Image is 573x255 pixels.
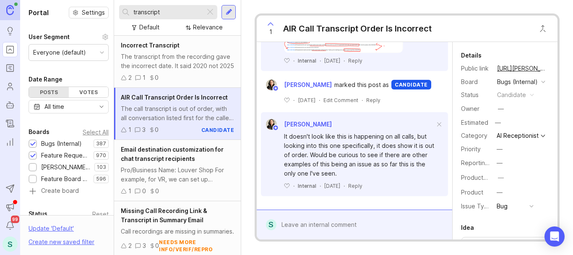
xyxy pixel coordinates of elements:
div: Reply [366,97,380,104]
div: Posts [29,87,69,97]
time: [DATE] [324,183,340,189]
div: — [498,104,504,113]
a: Users [3,79,18,94]
div: Boards [29,127,49,137]
a: Autopilot [3,97,18,113]
h1: Portal [29,8,49,18]
a: Portal [3,42,18,57]
span: Incorrect Transcript [121,42,180,49]
p: 103 [97,164,106,171]
div: 1 [128,125,131,134]
a: Roadmaps [3,60,18,76]
img: member badge [273,85,279,91]
span: Missing Call Recording Link & Transcript in Summary Email [121,207,207,223]
div: Status [461,90,490,100]
div: · [319,97,320,104]
div: AIR Call Transcript Order Is Incorrect [283,23,432,34]
a: Email destination customization for chat transcript recipientsPro/Business Name: Louver Shop For ... [114,140,241,201]
div: It doesn't look like this is happening on all calls, but looking into this one specifically, it d... [284,132,435,178]
span: marked this post as [334,80,389,89]
a: AIR Call Transcript Order Is IncorrectThe call transcript is out of order, with all conversation ... [114,88,241,140]
div: Pro/Business Name: Louver Shop For example, for VR, we can set up instructions such as: For PNC, ... [121,166,234,184]
div: · [344,57,345,64]
div: Owner [461,104,490,113]
div: Status [29,209,47,219]
a: Reporting [3,134,18,150]
input: Search... [133,8,202,17]
div: Reset [92,212,109,216]
span: Email destination customization for chat transcript recipients [121,146,224,162]
div: Call recordings are missing in summaries. [121,227,234,236]
div: · [320,182,321,189]
div: S [266,219,276,230]
button: Send to Autopilot [3,181,18,196]
div: — [492,117,503,128]
div: Create new saved filter [29,237,94,247]
div: candidate [497,90,526,100]
div: Bugs (Internal) [497,77,538,87]
div: Reply [348,182,362,189]
button: S [3,237,18,252]
div: Internal [298,57,316,64]
time: [DATE] [324,58,340,64]
div: · [293,182,294,189]
div: · [293,97,294,104]
div: · [362,97,363,104]
div: The call transcript is out of order, with all conversation listed first for the caller, and then ... [121,104,234,123]
div: Public link [461,64,490,73]
div: Edit Comment [323,97,358,104]
time: [DATE] [298,97,315,103]
div: Board [461,77,490,87]
div: 0 [155,241,159,250]
div: 2 [128,73,132,82]
div: Reply [348,57,362,64]
div: — [497,188,503,197]
div: 3 [143,241,146,250]
span: AIR Call Transcript Order Is Incorrect [121,94,228,101]
button: Announcements [3,200,18,215]
div: 0 [155,187,159,196]
div: candidate [391,80,431,89]
div: · [320,57,321,64]
span: 1 [269,27,272,37]
div: · [344,182,345,189]
div: Relevance [193,23,223,32]
div: 1 [143,73,146,82]
div: · [293,57,294,64]
button: Close button [534,20,551,37]
a: [URL][PERSON_NAME] [495,63,549,74]
img: Ysabelle Eugenio [266,119,277,130]
button: Notifications [3,218,18,233]
div: All time [44,102,64,111]
label: Product [461,189,483,196]
label: Issue Type [461,202,492,210]
div: Everyone (default) [33,48,86,57]
a: Ysabelle Eugenio[PERSON_NAME] [261,79,334,90]
a: Ysabelle Eugenio[PERSON_NAME] [261,119,332,130]
img: Canny Home [6,5,14,15]
button: Settings [69,7,109,18]
div: Estimated [461,120,488,126]
a: Changelog [3,116,18,131]
div: candidate [201,126,234,134]
div: The transcript from the recording gave the incorrect date. It said 2020 not 2025 [121,52,234,71]
div: Internal [298,182,316,189]
a: Create board [29,188,109,195]
a: Incorrect TranscriptThe transcript from the recording gave the incorrect date. It said 2020 not 2... [114,36,241,88]
button: ProductboardID [495,172,506,183]
div: 1 [128,187,131,196]
label: Reporting Team [461,159,506,166]
span: [PERSON_NAME] [284,121,332,128]
div: Idea [461,223,474,233]
div: Update ' Default ' [29,224,74,237]
div: Default [139,23,159,32]
div: Feature Board Sandbox [DATE] [41,174,89,184]
div: Bug [497,202,508,211]
img: Ysabelle Eugenio [266,79,277,90]
div: 3 [142,125,146,134]
div: — [497,158,503,168]
span: Settings [82,8,105,17]
label: ProductboardID [461,174,505,181]
div: [PERSON_NAME] (Public) [41,163,90,172]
